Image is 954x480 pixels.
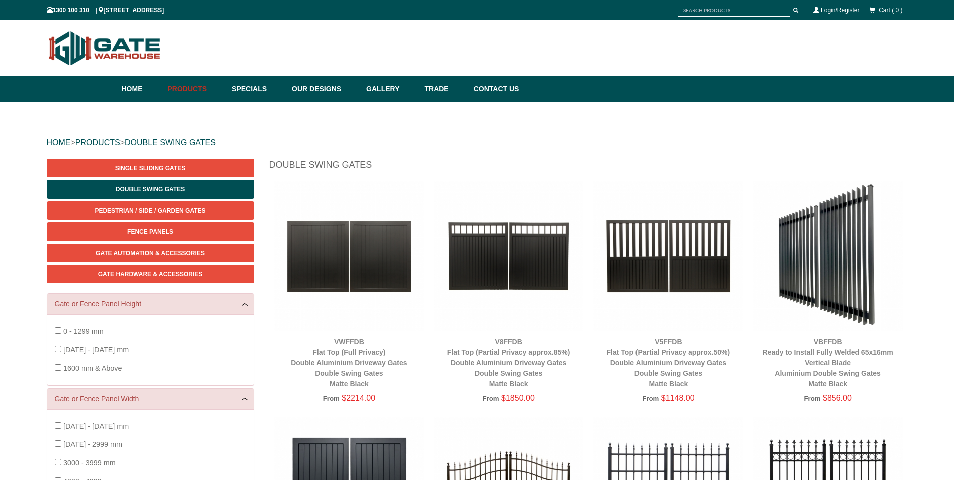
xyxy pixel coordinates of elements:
span: From [482,395,499,402]
span: From [804,395,820,402]
div: > > [47,127,908,159]
span: 0 - 1299 mm [63,327,104,335]
img: V5FFDB - Flat Top (Partial Privacy approx.50%) - Double Aluminium Driveway Gates - Double Swing G... [593,181,743,331]
img: V8FFDB - Flat Top (Partial Privacy approx.85%) - Double Aluminium Driveway Gates - Double Swing G... [434,181,583,331]
a: Fence Panels [47,222,254,241]
a: Single Sliding Gates [47,159,254,177]
a: Specials [227,76,287,102]
a: Home [122,76,163,102]
span: $1148.00 [661,394,695,402]
span: Gate Automation & Accessories [96,250,205,257]
span: $1850.00 [501,394,535,402]
a: VBFFDBReady to Install Fully Welded 65x16mm Vertical BladeAluminium Double Swing GatesMatte Black [763,338,893,388]
span: [DATE] - 2999 mm [63,440,122,448]
a: DOUBLE SWING GATES [125,138,216,147]
span: [DATE] - [DATE] mm [63,346,129,354]
a: PRODUCTS [75,138,120,147]
span: Cart ( 0 ) [879,7,902,14]
span: 1300 100 310 | [STREET_ADDRESS] [47,7,164,14]
span: Fence Panels [127,228,173,235]
span: 1600 mm & Above [63,364,122,372]
span: $856.00 [823,394,852,402]
a: Our Designs [287,76,361,102]
span: Gate Hardware & Accessories [98,271,203,278]
a: Login/Register [821,7,859,14]
span: Pedestrian / Side / Garden Gates [95,207,205,214]
h1: Double Swing Gates [269,159,908,176]
a: Products [163,76,227,102]
span: Double Swing Gates [116,186,185,193]
a: V5FFDBFlat Top (Partial Privacy approx.50%)Double Aluminium Driveway GatesDouble Swing GatesMatte... [607,338,730,388]
span: From [323,395,340,402]
a: Gate Automation & Accessories [47,244,254,262]
input: SEARCH PRODUCTS [678,4,790,17]
a: Gate or Fence Panel Width [55,394,246,404]
a: V8FFDBFlat Top (Partial Privacy approx.85%)Double Aluminium Driveway GatesDouble Swing GatesMatte... [447,338,570,388]
a: Trade [419,76,468,102]
span: From [642,395,659,402]
a: VWFFDBFlat Top (Full Privacy)Double Aluminium Driveway GatesDouble Swing GatesMatte Black [291,338,407,388]
a: Gate Hardware & Accessories [47,265,254,283]
a: Gallery [361,76,419,102]
img: Gate Warehouse [47,25,163,71]
img: VBFFDB - Ready to Install Fully Welded 65x16mm Vertical Blade - Aluminium Double Swing Gates - Ma... [753,181,903,331]
span: 3000 - 3999 mm [63,459,116,467]
span: Single Sliding Gates [115,165,185,172]
a: Double Swing Gates [47,180,254,198]
a: HOME [47,138,71,147]
a: Contact Us [469,76,519,102]
img: VWFFDB - Flat Top (Full Privacy) - Double Aluminium Driveway Gates - Double Swing Gates - Matte B... [274,181,424,331]
span: $2214.00 [342,394,375,402]
a: Gate or Fence Panel Height [55,299,246,309]
span: [DATE] - [DATE] mm [63,422,129,430]
a: Pedestrian / Side / Garden Gates [47,201,254,220]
